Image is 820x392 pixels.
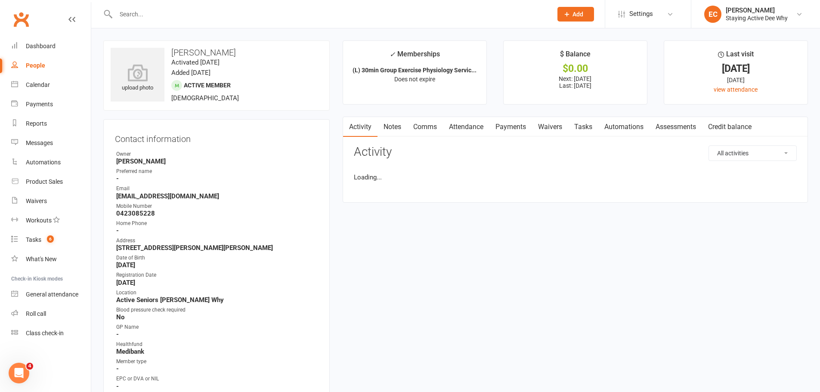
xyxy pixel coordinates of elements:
[26,101,53,108] div: Payments
[11,211,91,230] a: Workouts
[116,219,318,228] div: Home Phone
[116,323,318,331] div: GP Name
[116,348,318,355] strong: Medibank
[26,120,47,127] div: Reports
[11,304,91,324] a: Roll call
[116,340,318,349] div: Healthfund
[116,313,318,321] strong: No
[726,6,788,14] div: [PERSON_NAME]
[353,67,477,74] strong: (L) 30min Group Exercise Physiology Servic...
[171,59,220,66] time: Activated [DATE]
[116,210,318,217] strong: 0423085228
[115,131,318,144] h3: Contact information
[26,330,64,336] div: Class check-in
[629,4,653,24] span: Settings
[116,289,318,297] div: Location
[378,117,407,137] a: Notes
[184,82,231,89] span: Active member
[650,117,702,137] a: Assessments
[116,167,318,176] div: Preferred name
[116,365,318,373] strong: -
[9,363,29,383] iframe: Intercom live chat
[560,49,591,64] div: $ Balance
[171,94,239,102] span: [DEMOGRAPHIC_DATA]
[557,7,594,22] button: Add
[11,230,91,250] a: Tasks 6
[726,14,788,22] div: Staying Active Dee Why
[11,114,91,133] a: Reports
[116,358,318,366] div: Member type
[11,75,91,95] a: Calendar
[511,64,639,73] div: $0.00
[116,202,318,210] div: Mobile Number
[26,198,47,204] div: Waivers
[26,43,56,49] div: Dashboard
[26,217,52,224] div: Workouts
[572,11,583,18] span: Add
[568,117,598,137] a: Tasks
[116,237,318,245] div: Address
[116,227,318,235] strong: -
[116,383,318,390] strong: -
[116,175,318,182] strong: -
[10,9,32,30] a: Clubworx
[26,139,53,146] div: Messages
[116,375,318,383] div: EPC or DVA or NIL
[26,363,33,370] span: 4
[11,133,91,153] a: Messages
[116,192,318,200] strong: [EMAIL_ADDRESS][DOMAIN_NAME]
[116,271,318,279] div: Registration Date
[407,117,443,137] a: Comms
[116,296,318,304] strong: Active Seniors [PERSON_NAME] Why
[116,185,318,193] div: Email
[11,37,91,56] a: Dashboard
[390,49,440,65] div: Memberships
[26,310,46,317] div: Roll call
[11,285,91,304] a: General attendance kiosk mode
[511,75,639,89] p: Next: [DATE] Last: [DATE]
[443,117,489,137] a: Attendance
[116,261,318,269] strong: [DATE]
[11,95,91,114] a: Payments
[111,48,322,57] h3: [PERSON_NAME]
[11,153,91,172] a: Automations
[11,56,91,75] a: People
[354,145,797,159] h3: Activity
[26,236,41,243] div: Tasks
[489,117,532,137] a: Payments
[116,244,318,252] strong: [STREET_ADDRESS][PERSON_NAME][PERSON_NAME]
[47,235,54,243] span: 6
[111,64,164,93] div: upload photo
[532,117,568,137] a: Waivers
[26,178,63,185] div: Product Sales
[343,117,378,137] a: Activity
[714,86,758,93] a: view attendance
[26,256,57,262] div: What's New
[11,250,91,269] a: What's New
[354,172,797,182] li: Loading...
[672,75,800,85] div: [DATE]
[598,117,650,137] a: Automations
[116,157,318,165] strong: [PERSON_NAME]
[116,254,318,262] div: Date of Birth
[11,191,91,211] a: Waivers
[390,50,395,59] i: ✓
[116,150,318,158] div: Owner
[11,172,91,191] a: Product Sales
[702,117,758,137] a: Credit balance
[718,49,754,64] div: Last visit
[672,64,800,73] div: [DATE]
[26,81,50,88] div: Calendar
[113,8,546,20] input: Search...
[26,291,78,298] div: General attendance
[26,159,61,166] div: Automations
[11,324,91,343] a: Class kiosk mode
[116,279,318,287] strong: [DATE]
[116,306,318,314] div: Blood pressure check required
[26,62,45,69] div: People
[704,6,721,23] div: EC
[171,69,210,77] time: Added [DATE]
[394,76,435,83] span: Does not expire
[116,330,318,338] strong: -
